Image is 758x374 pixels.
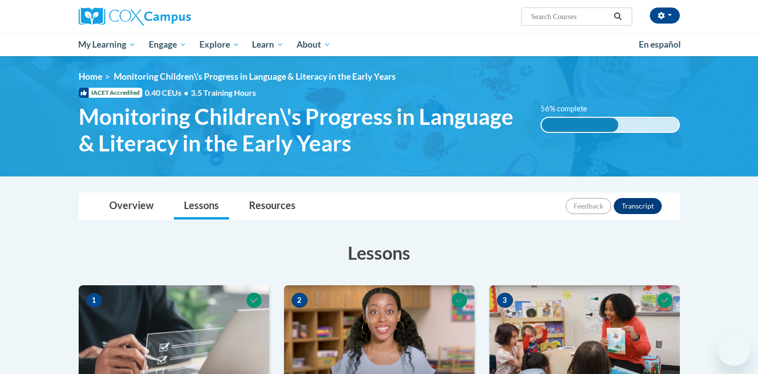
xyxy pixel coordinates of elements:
button: Feedback [566,198,611,214]
button: Account Settings [650,8,680,24]
span: 2 [292,293,308,308]
div: Main menu [64,33,695,56]
span: 3 [497,293,513,308]
span: • [184,88,188,97]
span: Monitoring Children\'s Progress in Language & Literacy in the Early Years [79,103,526,156]
span: Explore [199,39,239,51]
a: Learn [245,33,290,56]
a: Cox Campus [79,8,269,26]
span: About [297,39,331,51]
button: Transcript [614,198,662,214]
a: Resources [239,193,306,220]
button: Search [610,11,625,23]
a: Explore [193,33,246,56]
a: Engage [142,33,193,56]
a: En español [632,34,687,55]
span: 3.5 Training Hours [191,88,256,97]
span: Engage [149,39,186,51]
a: My Learning [72,33,143,56]
div: 56% complete [542,118,618,132]
span: My Learning [78,39,136,51]
span: 0.40 CEUs [145,87,191,98]
a: About [290,33,337,56]
a: Overview [99,193,164,220]
span: Learn [252,39,284,51]
input: Search Courses [530,11,610,23]
span: En español [639,39,681,50]
a: Lessons [174,193,229,220]
a: Home [79,71,102,82]
label: 56% complete [541,103,598,114]
span: Monitoring Children\'s Progress in Language & Literacy in the Early Years [114,71,396,82]
h3: Lessons [79,240,680,265]
img: Cox Campus [79,8,191,26]
iframe: Button to launch messaging window [718,334,750,366]
span: 1 [86,293,102,308]
span: IACET Accredited [79,88,142,98]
